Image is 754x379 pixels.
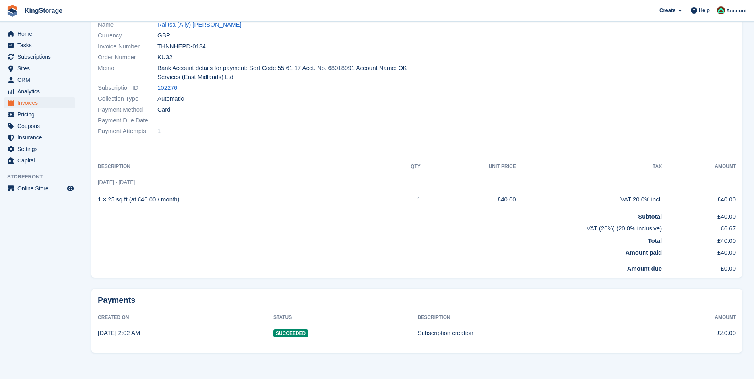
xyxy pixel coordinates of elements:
span: Name [98,20,157,29]
span: Subscriptions [17,51,65,62]
a: menu [4,28,75,39]
span: Insurance [17,132,65,143]
a: Ralitsa (Ally) [PERSON_NAME] [157,20,242,29]
h2: Payments [98,295,736,305]
img: stora-icon-8386f47178a22dfd0bd8f6a31ec36ba5ce8667c1dd55bd0f319d3a0aa187defe.svg [6,5,18,17]
span: CRM [17,74,65,85]
span: Analytics [17,86,65,97]
strong: Amount paid [626,249,662,256]
span: Order Number [98,53,157,62]
span: Invoices [17,97,65,108]
a: menu [4,155,75,166]
a: 102276 [157,83,177,93]
a: menu [4,109,75,120]
a: menu [4,74,75,85]
span: Card [157,105,171,114]
td: £40.00 [421,191,516,209]
a: KingStorage [21,4,66,17]
span: GBP [157,31,170,40]
span: Bank Account details for payment: Sort Code 55 61 17 Acct. No. 68018991 Account Name: OK Services... [157,64,412,81]
span: Home [17,28,65,39]
a: menu [4,51,75,62]
th: Unit Price [421,160,516,173]
a: Preview store [66,184,75,193]
td: £6.67 [662,221,736,233]
th: Status [273,311,418,324]
span: Create [659,6,675,14]
time: 2025-08-25 01:02:23 UTC [98,329,140,336]
span: KU32 [157,53,173,62]
span: Storefront [7,173,79,181]
td: VAT (20%) (20.0% inclusive) [98,221,662,233]
a: menu [4,120,75,131]
span: Memo [98,64,157,81]
span: Payment Due Date [98,116,157,125]
strong: Subtotal [638,213,662,220]
span: Capital [17,155,65,166]
span: Subscription ID [98,83,157,93]
span: Coupons [17,120,65,131]
td: £40.00 [662,191,736,209]
th: Tax [516,160,662,173]
span: Tasks [17,40,65,51]
span: Account [726,7,747,15]
td: £40.00 [649,324,736,342]
a: menu [4,183,75,194]
th: Description [418,311,649,324]
td: £0.00 [662,261,736,273]
span: Pricing [17,109,65,120]
th: Created On [98,311,273,324]
td: 1 [386,191,421,209]
a: menu [4,86,75,97]
span: Currency [98,31,157,40]
th: Description [98,160,386,173]
span: Help [699,6,710,14]
td: £40.00 [662,233,736,246]
a: menu [4,97,75,108]
img: John King [717,6,725,14]
th: Amount [649,311,736,324]
span: Automatic [157,94,184,103]
td: £40.00 [662,209,736,221]
a: menu [4,132,75,143]
span: Sites [17,63,65,74]
a: menu [4,63,75,74]
span: Online Store [17,183,65,194]
span: Invoice Number [98,42,157,51]
span: Collection Type [98,94,157,103]
td: Subscription creation [418,324,649,342]
span: Payment Attempts [98,127,157,136]
span: THNNHEPD-0134 [157,42,206,51]
td: -£40.00 [662,245,736,261]
strong: Amount due [627,265,662,272]
span: 1 [157,127,161,136]
a: menu [4,143,75,155]
div: VAT 20.0% incl. [516,195,662,204]
a: menu [4,40,75,51]
span: Payment Method [98,105,157,114]
span: Settings [17,143,65,155]
strong: Total [648,237,662,244]
span: Succeeded [273,329,308,337]
th: Amount [662,160,736,173]
td: 1 × 25 sq ft (at £40.00 / month) [98,191,386,209]
th: QTY [386,160,421,173]
span: [DATE] - [DATE] [98,179,135,185]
